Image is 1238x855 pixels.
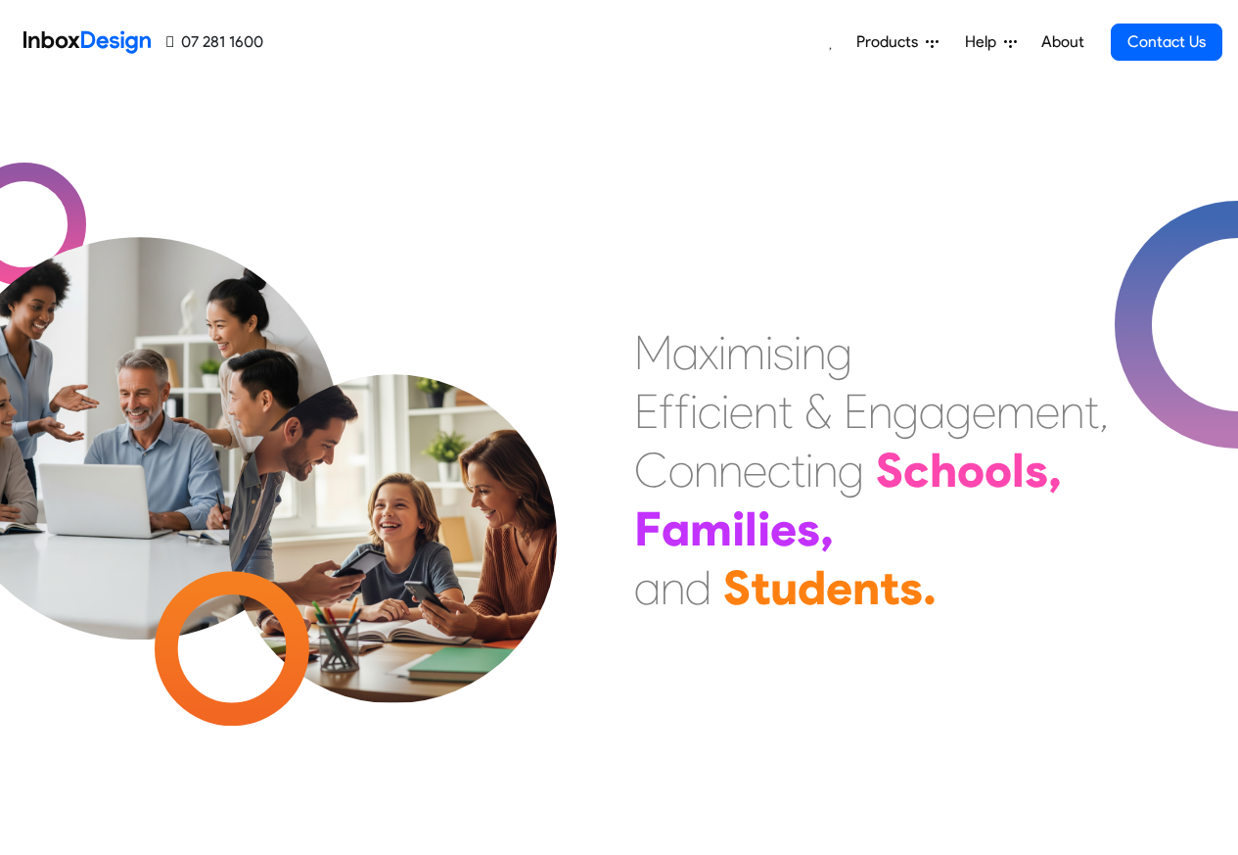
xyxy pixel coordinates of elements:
div: c [903,441,930,499]
div: o [957,441,985,499]
div: x [699,323,718,382]
div: & [804,382,832,441]
div: S [876,441,903,499]
div: o [668,441,694,499]
div: , [1048,441,1062,499]
div: u [770,558,798,617]
div: t [751,558,770,617]
div: , [820,499,834,558]
div: n [813,441,838,499]
div: n [802,323,826,382]
a: Contact Us [1111,24,1222,61]
div: t [1084,382,1099,441]
div: s [899,558,923,617]
div: g [945,382,972,441]
div: o [985,441,1012,499]
div: f [674,382,690,441]
div: C [634,441,668,499]
div: n [754,382,778,441]
div: i [721,382,729,441]
div: i [732,499,745,558]
div: m [726,323,765,382]
a: Products [848,23,946,62]
div: e [770,499,797,558]
div: c [767,441,791,499]
div: , [1099,382,1109,441]
div: i [805,441,813,499]
div: n [718,441,743,499]
div: n [852,558,880,617]
div: i [718,323,726,382]
div: M [634,323,672,382]
div: S [723,558,751,617]
div: Maximising Efficient & Engagement, Connecting Schools, Families, and Students. [634,323,1109,617]
div: g [838,441,864,499]
div: c [698,382,721,441]
div: s [773,323,794,382]
div: h [930,441,957,499]
div: n [661,558,685,617]
span: Help [965,30,1004,54]
div: m [690,499,732,558]
div: g [826,323,852,382]
div: e [729,382,754,441]
div: a [672,323,699,382]
div: . [923,558,937,617]
div: t [791,441,805,499]
div: i [765,323,773,382]
a: About [1035,23,1089,62]
a: Help [957,23,1025,62]
div: d [798,558,826,617]
div: a [634,558,661,617]
div: s [797,499,820,558]
img: parents_with_child.png [188,293,598,703]
div: s [1025,441,1048,499]
div: f [659,382,674,441]
div: d [685,558,711,617]
div: E [634,382,659,441]
span: Products [856,30,926,54]
div: a [919,382,945,441]
div: l [1012,441,1025,499]
div: i [794,323,802,382]
div: a [662,499,690,558]
div: i [757,499,770,558]
div: t [880,558,899,617]
div: n [868,382,893,441]
div: n [1060,382,1084,441]
div: e [743,441,767,499]
div: e [972,382,996,441]
div: E [844,382,868,441]
div: g [893,382,919,441]
div: n [694,441,718,499]
div: m [996,382,1035,441]
div: e [826,558,852,617]
div: e [1035,382,1060,441]
div: F [634,499,662,558]
div: t [778,382,793,441]
div: i [690,382,698,441]
a: 07 281 1600 [166,30,263,54]
div: l [745,499,757,558]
